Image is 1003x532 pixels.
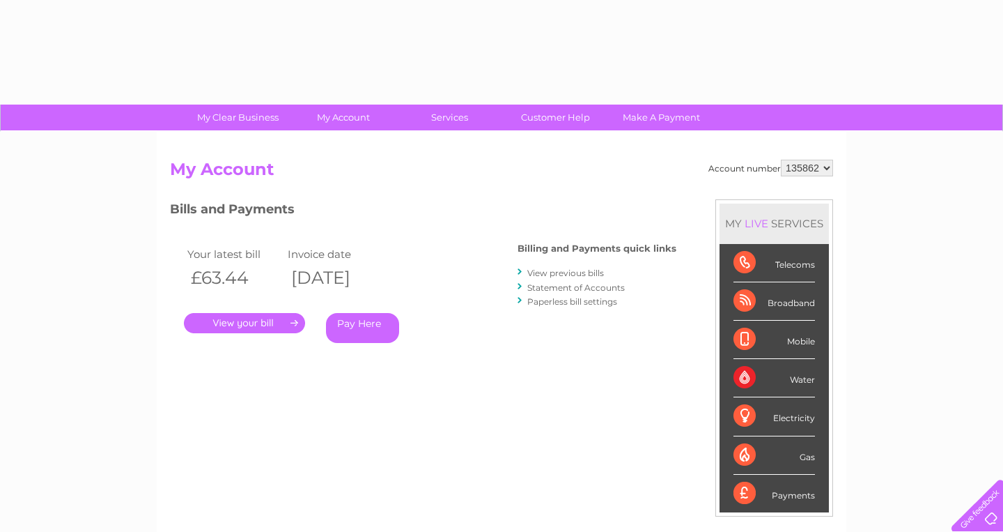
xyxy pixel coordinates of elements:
[527,282,625,293] a: Statement of Accounts
[742,217,771,230] div: LIVE
[326,313,399,343] a: Pay Here
[184,245,284,264] td: Your latest bill
[184,264,284,292] th: £63.44
[180,105,295,130] a: My Clear Business
[286,105,401,130] a: My Account
[527,296,617,307] a: Paperless bill settings
[733,475,815,512] div: Payments
[733,321,815,359] div: Mobile
[284,245,384,264] td: Invoice date
[284,264,384,292] th: [DATE]
[170,160,833,186] h2: My Account
[708,160,833,176] div: Account number
[392,105,507,130] a: Services
[720,204,829,243] div: MY SERVICES
[170,199,676,224] h3: Bills and Payments
[733,397,815,436] div: Electricity
[733,359,815,397] div: Water
[733,282,815,321] div: Broadband
[518,243,676,254] h4: Billing and Payments quick links
[498,105,613,130] a: Customer Help
[733,244,815,282] div: Telecoms
[733,436,815,475] div: Gas
[527,268,604,278] a: View previous bills
[184,313,305,333] a: .
[604,105,719,130] a: Make A Payment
